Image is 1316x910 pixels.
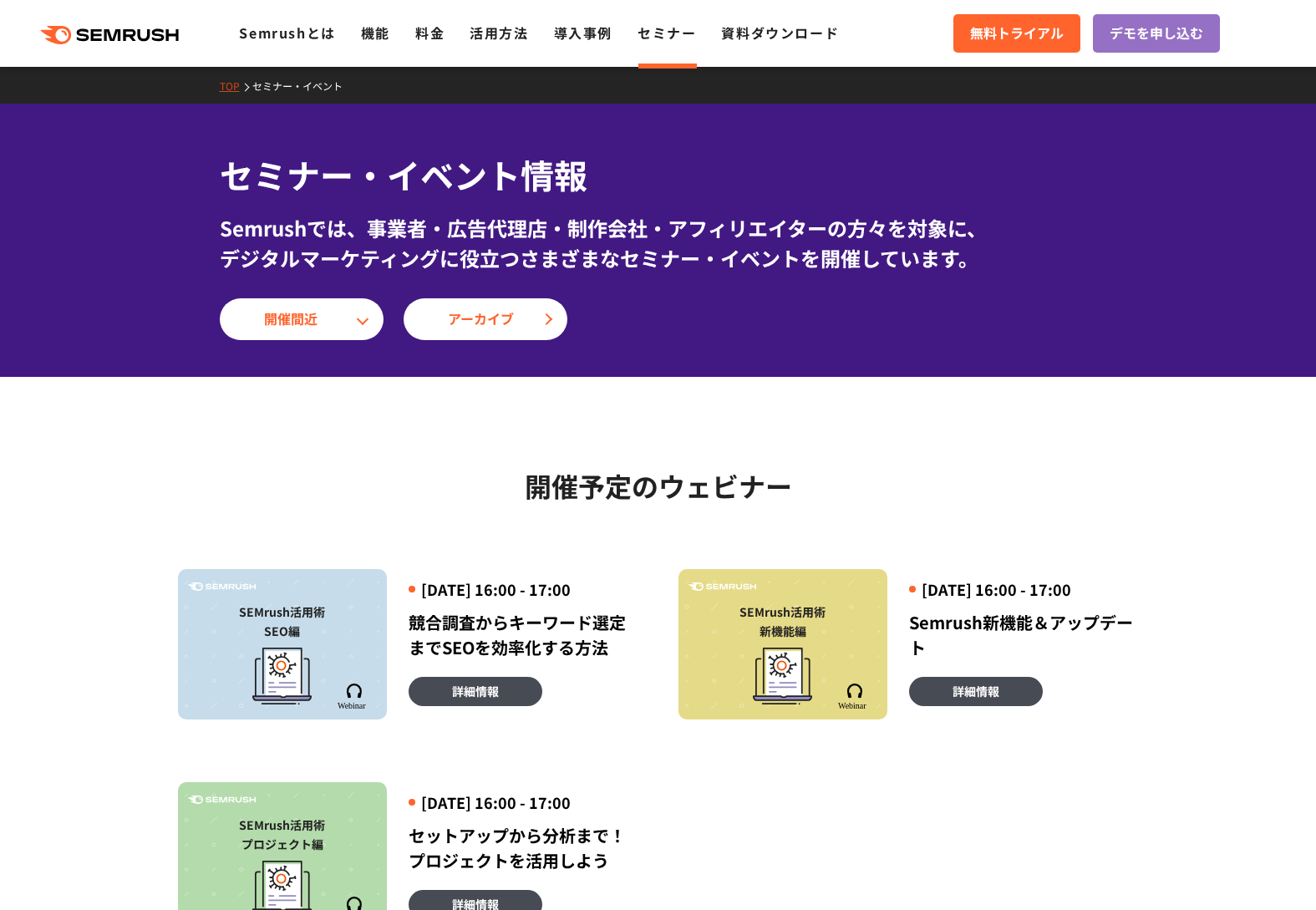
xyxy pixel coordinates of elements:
[909,579,1139,600] div: [DATE] 16:00 - 17:00
[252,79,355,93] a: セミナー・イベント
[909,677,1043,706] a: 詳細情報
[415,23,445,43] a: 料金
[220,298,384,340] a: 開催間近
[448,308,523,330] span: アーカイブ
[239,23,335,43] a: Semrushとは
[721,23,839,43] a: 資料ダウンロード
[688,582,756,592] img: Semrush
[1110,23,1203,44] span: デモを申し込む
[188,796,256,805] img: Semrush
[188,582,256,592] img: Semrush
[1093,14,1220,53] a: デモを申し込む
[178,465,1139,506] h2: 開催予定のウェビナー
[638,23,696,43] a: セミナー
[470,23,528,43] a: 活用方法
[409,677,542,706] a: 詳細情報
[409,823,638,873] div: セットアップから分析まで！プロジェクトを活用しよう
[337,684,371,709] img: Semrush
[687,602,879,641] div: SEMrush活用術 新機能編
[909,610,1139,660] div: Semrush新機能＆アップデート
[409,792,638,813] div: [DATE] 16:00 - 17:00
[264,308,339,330] span: 開催間近
[220,213,1097,273] div: Semrushでは、事業者・広告代理店・制作会社・アフィリエイターの方々を対象に、 デジタルマーケティングに役立つさまざまなセミナー・イベントを開催しています。
[220,150,1097,200] h1: セミナー・イベント情報
[970,23,1064,44] span: 無料トライアル
[554,23,612,43] a: 導入事例
[220,79,252,93] a: TOP
[953,14,1080,53] a: 無料トライアル
[404,298,567,340] a: アーカイブ
[409,610,638,660] div: 競合調査からキーワード選定までSEOを効率化する方法
[953,682,999,700] span: 詳細情報
[409,579,638,600] div: [DATE] 16:00 - 17:00
[361,23,390,43] a: 機能
[186,816,379,854] div: SEMrush活用術 プロジェクト編
[186,602,379,641] div: SEMrush活用術 SEO編
[837,684,871,709] img: Semrush
[452,682,499,700] span: 詳細情報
